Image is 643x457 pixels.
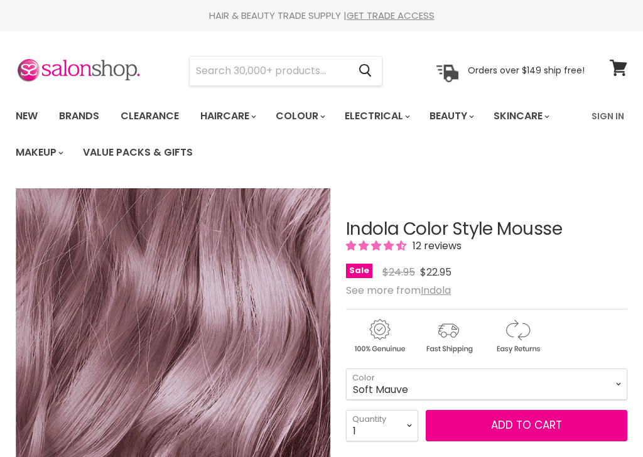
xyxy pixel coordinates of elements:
[491,417,562,433] span: Add to cart
[426,410,627,441] button: Add to cart
[415,317,482,355] img: shipping.gif
[6,139,71,166] a: Makeup
[349,56,382,85] button: Search
[421,283,451,298] a: Indola
[335,103,418,129] a: Electrical
[111,103,188,129] a: Clearance
[6,98,584,171] ul: Main menu
[484,103,557,129] a: Skincare
[468,65,585,76] p: Orders over $149 ship free!
[73,139,202,166] a: Value Packs & Gifts
[346,264,372,278] span: Sale
[346,317,413,355] img: genuine.gif
[6,103,47,129] a: New
[347,9,435,22] a: GET TRADE ACCESS
[346,220,627,239] h1: Indola Color Style Mousse
[50,103,109,129] a: Brands
[420,265,451,279] span: $22.95
[584,103,632,129] a: Sign In
[346,283,451,298] span: See more from
[346,410,418,441] select: Quantity
[191,103,264,129] a: Haircare
[409,239,462,253] span: 12 reviews
[189,56,382,86] form: Product
[420,103,482,129] a: Beauty
[266,103,333,129] a: Colour
[382,265,415,279] span: $24.95
[484,317,551,355] img: returns.gif
[190,56,349,85] input: Search
[346,239,409,253] span: 4.33 stars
